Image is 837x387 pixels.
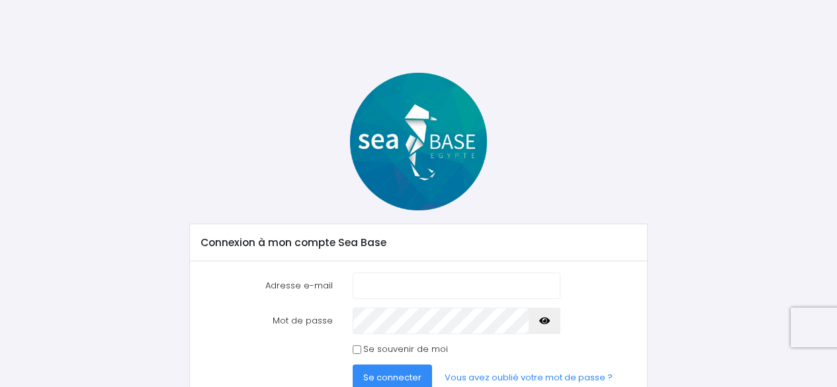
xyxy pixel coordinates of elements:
div: Connexion à mon compte Sea Base [190,224,647,261]
label: Adresse e-mail [191,273,343,299]
label: Mot de passe [191,308,343,334]
span: Se connecter [363,371,421,384]
label: Se souvenir de moi [363,343,448,356]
